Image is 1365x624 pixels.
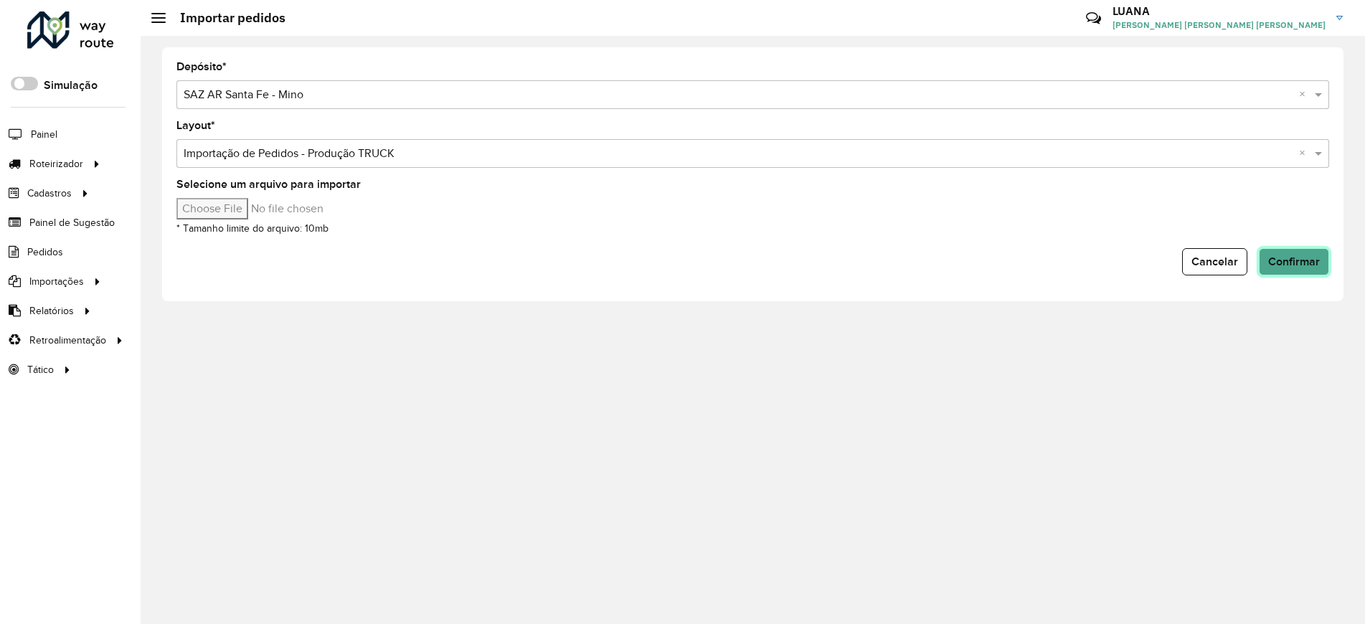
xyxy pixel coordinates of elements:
[176,58,227,75] label: Depósito
[29,215,115,230] span: Painel de Sugestão
[1268,255,1320,268] span: Confirmar
[31,127,57,142] span: Painel
[1113,19,1326,32] span: [PERSON_NAME] [PERSON_NAME] [PERSON_NAME]
[27,245,63,260] span: Pedidos
[29,274,84,289] span: Importações
[29,156,83,171] span: Roteirizador
[1299,86,1311,103] span: Clear all
[29,303,74,318] span: Relatórios
[176,117,215,134] label: Layout
[176,223,329,234] small: * Tamanho limite do arquivo: 10mb
[1259,248,1329,275] button: Confirmar
[27,362,54,377] span: Tático
[44,77,98,94] label: Simulação
[1182,248,1247,275] button: Cancelar
[27,186,72,201] span: Cadastros
[29,333,106,348] span: Retroalimentação
[176,176,361,193] label: Selecione um arquivo para importar
[1113,4,1326,18] h3: LUANA
[166,10,285,26] h2: Importar pedidos
[1299,145,1311,162] span: Clear all
[1078,3,1109,34] a: Contato Rápido
[1191,255,1238,268] span: Cancelar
